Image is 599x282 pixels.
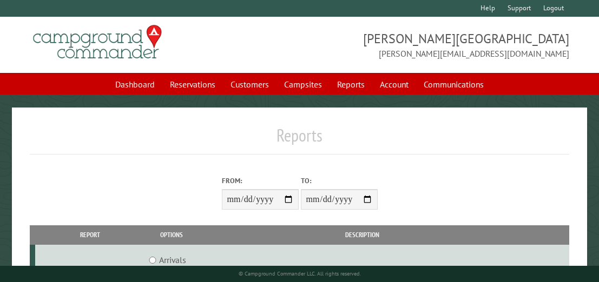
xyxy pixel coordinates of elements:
[373,74,415,95] a: Account
[239,270,361,277] small: © Campground Commander LLC. All rights reserved.
[144,225,199,244] th: Options
[301,176,378,186] label: To:
[109,74,161,95] a: Dashboard
[199,225,526,244] th: Description
[224,74,275,95] a: Customers
[30,21,165,63] img: Campground Commander
[300,30,569,60] span: [PERSON_NAME][GEOGRAPHIC_DATA] [PERSON_NAME][EMAIL_ADDRESS][DOMAIN_NAME]
[331,74,371,95] a: Reports
[163,74,222,95] a: Reservations
[417,74,490,95] a: Communications
[159,253,186,266] label: Arrivals
[30,125,569,155] h1: Reports
[35,225,144,244] th: Report
[222,176,299,186] label: From:
[278,74,328,95] a: Campsites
